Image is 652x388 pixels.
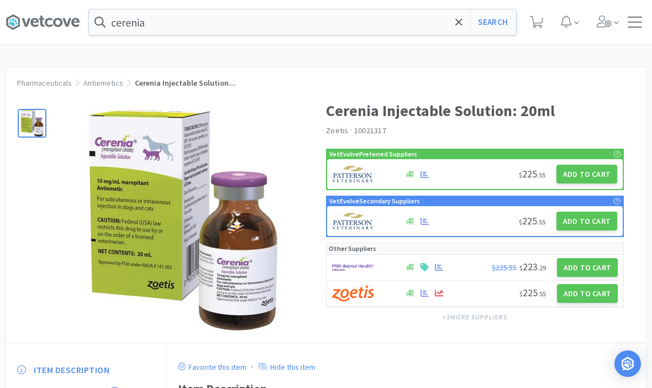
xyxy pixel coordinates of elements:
span: · [350,125,353,135]
p: VetEvolve Secondary Suppliers [329,196,420,206]
span: $ [519,290,523,298]
span: . 55 [537,171,545,179]
img: a673e5ab4e5e497494167fe422e9a3ab.png [332,285,374,302]
img: f5e969b455434c6296c6d81ef179fa71_3.png [333,166,374,182]
span: 225 [519,167,545,180]
span: 10021317 [354,125,386,135]
img: f6b2451649754179b5b4e0c70c3f7cb0_2.png [332,259,374,276]
h1: Cerenia Injectable Solution: 20ml [326,98,624,123]
div: Open Intercom Messenger [614,350,641,377]
span: Cerenia Injectable Solution... [135,78,235,88]
div: · [251,360,253,374]
a: Pharmaceuticals [17,78,72,88]
span: 223 [519,260,546,273]
p: Favorite this item [186,362,246,372]
p: VetEvolve Preferred Suppliers [329,149,417,159]
span: . 55 [537,218,545,226]
button: Add to Cart [556,212,617,230]
span: 225 [519,214,545,227]
button: Add to Cart [557,284,618,303]
span: $ [519,264,523,272]
button: Search [470,9,516,35]
img: f5e969b455434c6296c6d81ef179fa71_3.png [333,213,374,229]
span: $225.55 [492,263,517,272]
span: $ [519,171,522,179]
a: Antiemetics [83,78,123,88]
span: . 55 [538,290,546,298]
button: Add to Cart [557,258,618,277]
p: Other Suppliers [329,243,376,254]
a: Zoetis [326,125,349,135]
button: Add to Cart [556,165,617,183]
span: . 29 [538,264,546,272]
button: +3more suppliers [437,310,513,325]
span: 225 [519,286,546,299]
span: $ [519,218,522,226]
input: Search by item, sku, manufacturer, ingredient, size... [89,9,516,35]
img: 863f5ea43eb944cfb6d4e2e5e2aab224_502556.jpeg [72,109,293,331]
p: Hide this item [267,362,316,372]
span: Item Description [34,364,109,376]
